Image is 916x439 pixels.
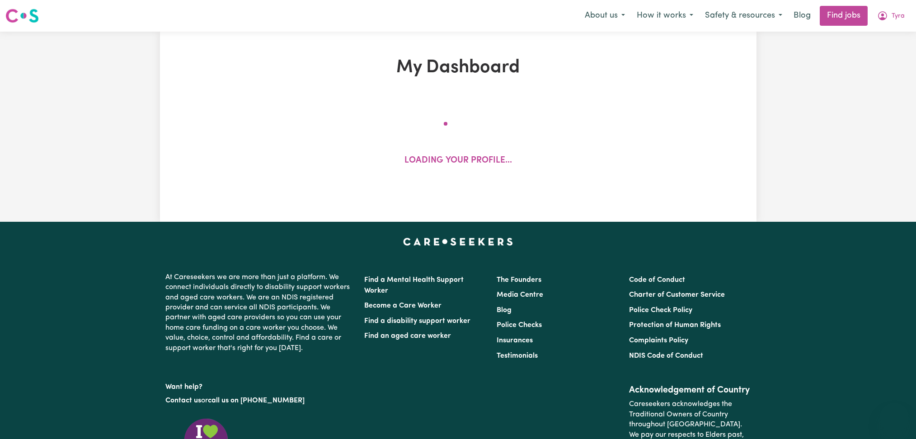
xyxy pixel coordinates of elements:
a: Protection of Human Rights [629,322,721,329]
a: Find a disability support worker [364,318,470,325]
a: Complaints Policy [629,337,688,344]
h2: Acknowledgement of Country [629,385,751,396]
a: Media Centre [497,291,543,299]
img: Careseekers logo [5,8,39,24]
a: Police Check Policy [629,307,692,314]
p: Loading your profile... [404,154,512,168]
button: How it works [631,6,699,25]
a: NDIS Code of Conduct [629,352,703,360]
a: Find a Mental Health Support Worker [364,276,464,294]
a: Careseekers home page [403,238,513,245]
p: or [165,392,353,409]
a: Blog [497,307,512,314]
a: Blog [788,6,816,26]
a: Become a Care Worker [364,302,442,309]
a: Code of Conduct [629,276,685,284]
a: Charter of Customer Service [629,291,725,299]
a: The Founders [497,276,541,284]
p: Want help? [165,378,353,392]
h1: My Dashboard [265,57,652,79]
a: Insurances [497,337,533,344]
a: Careseekers logo [5,5,39,26]
iframe: Button to launch messaging window [880,403,909,432]
a: Find jobs [820,6,868,26]
a: Contact us [165,397,201,404]
p: At Careseekers we are more than just a platform. We connect individuals directly to disability su... [165,269,353,357]
a: Testimonials [497,352,538,360]
button: My Account [871,6,911,25]
a: call us on [PHONE_NUMBER] [208,397,305,404]
a: Find an aged care worker [364,332,451,340]
a: Police Checks [497,322,542,329]
button: Safety & resources [699,6,788,25]
button: About us [579,6,631,25]
span: Tyra [892,11,905,21]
